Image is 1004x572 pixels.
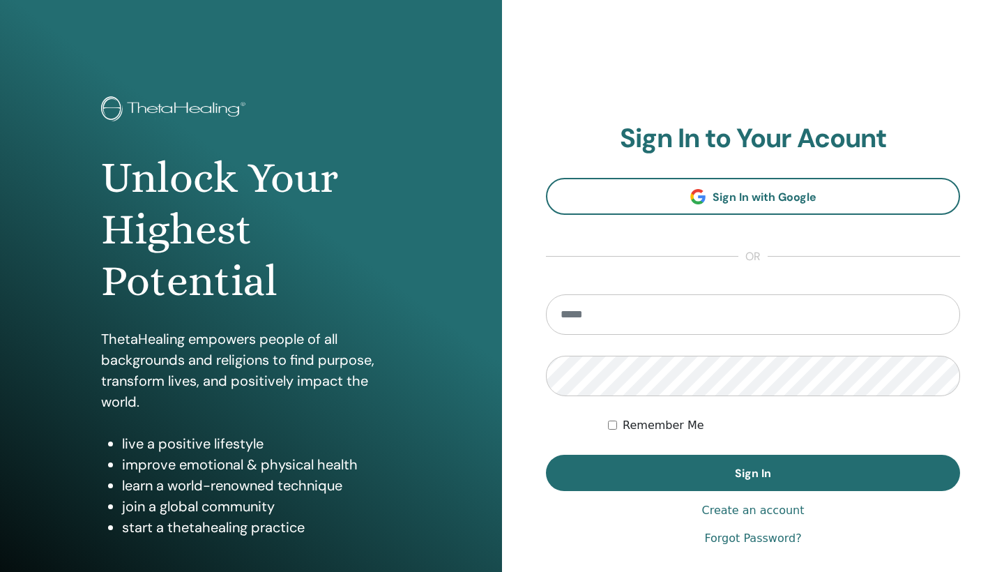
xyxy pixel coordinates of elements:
li: improve emotional & physical health [122,454,401,475]
span: Sign In with Google [713,190,816,204]
li: join a global community [122,496,401,517]
span: or [738,248,768,265]
a: Sign In with Google [546,178,960,215]
button: Sign In [546,455,960,491]
label: Remember Me [623,417,704,434]
span: Sign In [735,466,771,481]
li: live a positive lifestyle [122,433,401,454]
li: learn a world-renowned technique [122,475,401,496]
h2: Sign In to Your Acount [546,123,960,155]
h1: Unlock Your Highest Potential [101,152,401,308]
div: Keep me authenticated indefinitely or until I manually logout [608,417,960,434]
a: Forgot Password? [704,530,801,547]
a: Create an account [701,502,804,519]
li: start a thetahealing practice [122,517,401,538]
p: ThetaHealing empowers people of all backgrounds and religions to find purpose, transform lives, a... [101,329,401,412]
